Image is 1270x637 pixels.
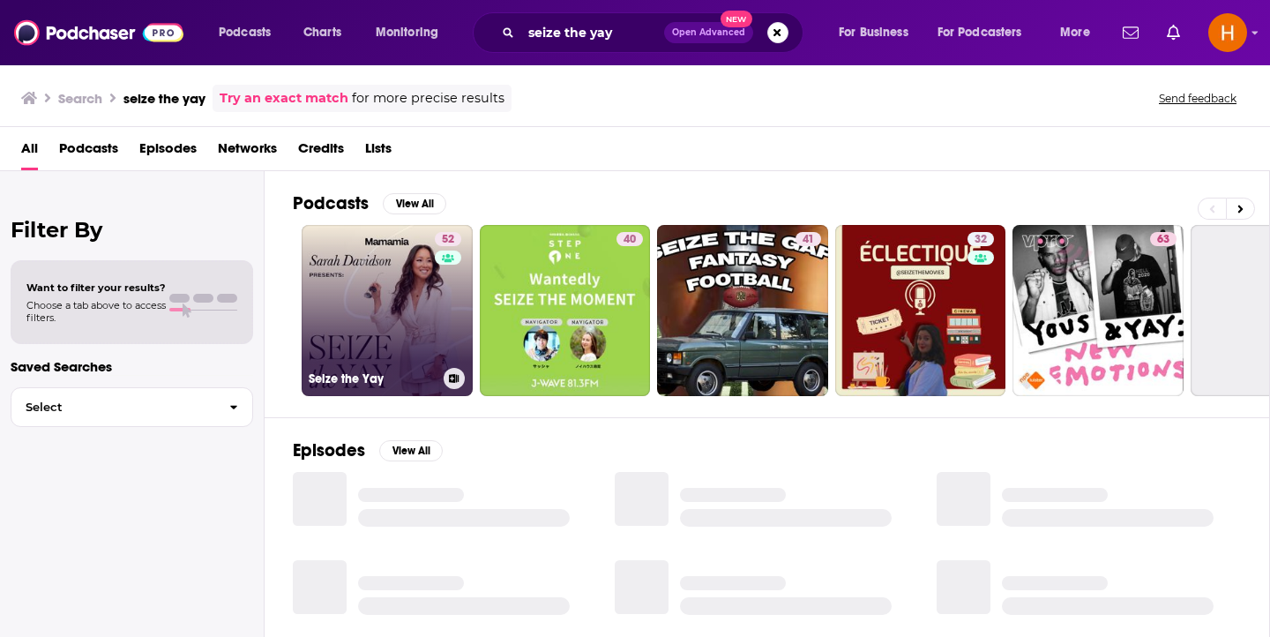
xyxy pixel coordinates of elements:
[664,22,753,43] button: Open AdvancedNew
[365,134,392,170] a: Lists
[26,299,166,324] span: Choose a tab above to access filters.
[376,20,438,45] span: Monitoring
[926,19,1048,47] button: open menu
[1012,225,1184,396] a: 63
[26,281,166,294] span: Want to filter your results?
[435,232,461,246] a: 52
[967,232,994,246] a: 32
[975,231,987,249] span: 32
[624,231,636,249] span: 40
[302,225,473,396] a: 52Seize the Yay
[21,134,38,170] a: All
[59,134,118,170] a: Podcasts
[58,90,102,107] h3: Search
[1116,18,1146,48] a: Show notifications dropdown
[1208,13,1247,52] button: Show profile menu
[14,16,183,49] img: Podchaser - Follow, Share and Rate Podcasts
[1060,20,1090,45] span: More
[379,440,443,461] button: View All
[218,134,277,170] a: Networks
[1154,91,1242,106] button: Send feedback
[721,11,752,27] span: New
[521,19,664,47] input: Search podcasts, credits, & more...
[220,88,348,109] a: Try an exact match
[11,401,215,413] span: Select
[1208,13,1247,52] img: User Profile
[139,134,197,170] a: Episodes
[1157,231,1169,249] span: 63
[11,358,253,375] p: Saved Searches
[293,439,365,461] h2: Episodes
[309,371,437,386] h3: Seize the Yay
[11,387,253,427] button: Select
[206,19,294,47] button: open menu
[616,232,643,246] a: 40
[352,88,504,109] span: for more precise results
[489,12,820,53] div: Search podcasts, credits, & more...
[480,225,651,396] a: 40
[293,192,369,214] h2: Podcasts
[672,28,745,37] span: Open Advanced
[1160,18,1187,48] a: Show notifications dropdown
[383,193,446,214] button: View All
[219,20,271,45] span: Podcasts
[303,20,341,45] span: Charts
[796,232,821,246] a: 41
[293,439,443,461] a: EpisodesView All
[293,192,446,214] a: PodcastsView All
[123,90,205,107] h3: seize the yay
[657,225,828,396] a: 41
[292,19,352,47] a: Charts
[839,20,908,45] span: For Business
[298,134,344,170] a: Credits
[1150,232,1177,246] a: 63
[938,20,1022,45] span: For Podcasters
[826,19,930,47] button: open menu
[1048,19,1112,47] button: open menu
[835,225,1006,396] a: 32
[11,217,253,243] h2: Filter By
[442,231,454,249] span: 52
[803,231,814,249] span: 41
[363,19,461,47] button: open menu
[1208,13,1247,52] span: Logged in as hope.m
